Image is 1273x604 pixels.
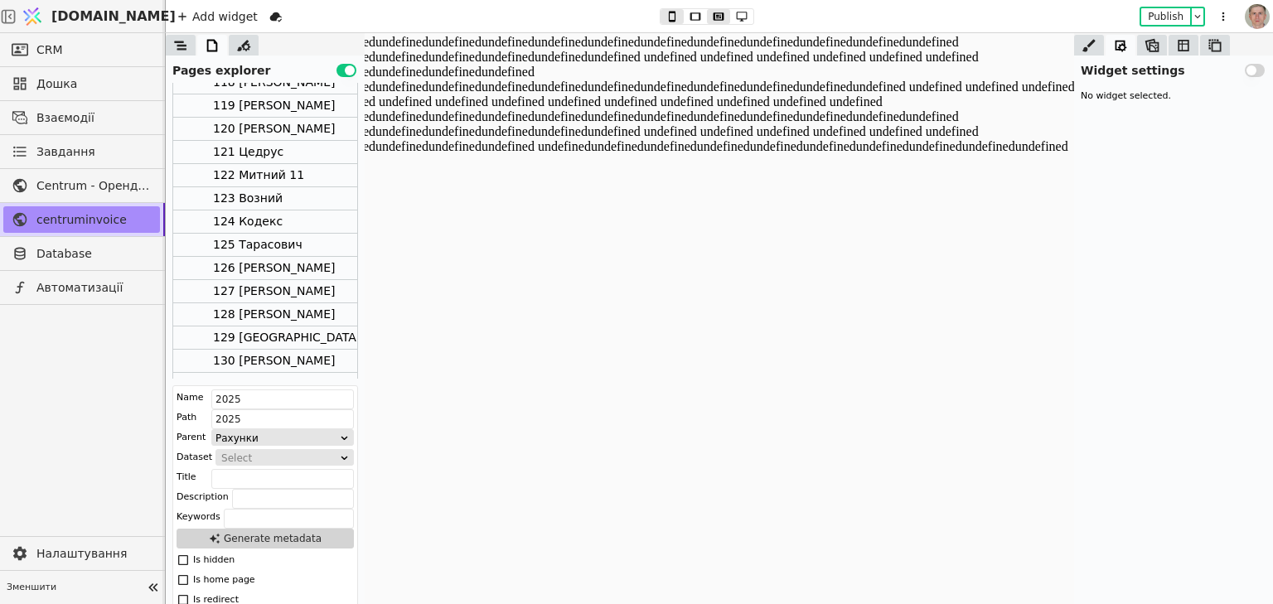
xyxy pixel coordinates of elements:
a: Database [3,240,160,267]
div: 124 Кодекс [173,210,357,234]
div: Path [177,409,196,426]
div: Рахунки [215,430,339,445]
span: Завдання [36,143,95,161]
div: 131 Опікунки 6 міс. [173,373,357,396]
a: Завдання [3,138,160,165]
div: 120 [PERSON_NAME] [213,118,335,140]
div: Select [221,450,337,466]
a: CRM [3,36,160,63]
span: [DOMAIN_NAME] [51,7,176,27]
span: Налаштування [36,545,152,563]
div: 122 Митний 11 [173,164,357,187]
div: 123 Возний [173,187,357,210]
div: Is home page [193,572,255,588]
span: Взаємодії [36,109,152,127]
a: centruminvoice [3,206,160,233]
div: Dataset [177,449,212,466]
span: Зменшити [7,581,142,595]
div: Title [177,469,196,486]
div: Add widget [172,7,263,27]
div: Keywords [177,509,220,525]
div: 121 Цедрус [213,141,283,163]
div: 130 [PERSON_NAME] [173,350,357,373]
a: Взаємодії [3,104,160,131]
div: 120 [PERSON_NAME] [173,118,357,141]
span: Database [36,245,152,263]
div: Is hidden [193,552,235,568]
div: 123 Возний [213,187,283,210]
div: 125 Тарасович [213,234,303,256]
a: Centrum - Оренда офісних приміщень [3,172,160,199]
a: Дошка [3,70,160,97]
span: Автоматизації [36,279,152,297]
div: Pages explorer [166,56,365,80]
div: Widget settings [1074,56,1273,80]
div: 125 Тарасович [173,234,357,257]
div: 127 [PERSON_NAME] [173,280,357,303]
a: Автоматизації [3,274,160,301]
a: Налаштування [3,540,160,567]
button: Generate metadata [177,529,354,548]
div: Name [177,389,203,406]
div: 119 [PERSON_NAME] [213,94,335,117]
div: 126 [PERSON_NAME] [213,257,335,279]
div: 118 [PERSON_NAME] [213,71,335,94]
button: Publish [1141,8,1190,25]
div: 129 [GEOGRAPHIC_DATA] [173,326,357,350]
div: 129 [GEOGRAPHIC_DATA] [213,326,361,349]
div: 130 [PERSON_NAME] [213,350,335,372]
div: 121 Цедрус [173,141,357,164]
div: No widget selected. [1074,83,1273,110]
a: [DOMAIN_NAME] [17,1,166,32]
div: 119 [PERSON_NAME] [173,94,357,118]
div: 122 Митний 11 [213,164,304,186]
span: CRM [36,41,63,59]
div: 124 Кодекс [213,210,283,233]
div: 131 Опікунки 6 міс. [213,373,332,395]
span: Centrum - Оренда офісних приміщень [36,177,152,195]
div: 128 [PERSON_NAME] [173,303,357,326]
div: 126 [PERSON_NAME] [173,257,357,280]
div: Parent [177,429,206,446]
span: Дошка [36,75,152,93]
img: Logo [20,1,45,32]
div: Description [177,489,229,505]
span: centruminvoice [36,211,152,229]
img: 1560949290925-CROPPED-IMG_0201-2-.jpg [1245,4,1270,29]
div: 118 [PERSON_NAME] [173,71,357,94]
div: 127 [PERSON_NAME] [213,280,335,302]
div: 128 [PERSON_NAME] [213,303,335,326]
